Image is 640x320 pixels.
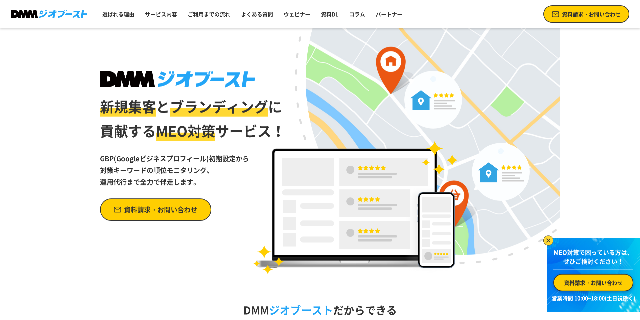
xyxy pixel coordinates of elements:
[156,120,215,141] span: MEO対策
[551,294,636,302] p: 営業時間 10:00~18:00(土日祝除く)
[281,7,313,21] a: ウェビナー
[100,96,156,117] span: 新規集客
[543,5,629,23] a: 資料請求・お問い合わせ
[553,274,633,291] a: 資料請求・お問い合わせ
[100,71,255,88] img: DMMジオブースト
[185,7,233,21] a: ご利用までの流れ
[562,10,621,18] span: 資料請求・お問い合わせ
[346,7,368,21] a: コラム
[238,7,276,21] a: よくある質問
[318,7,341,21] a: 資料DL
[100,198,211,221] a: 資料請求・お問い合わせ
[100,143,286,188] p: GBP(Googleビジネスプロフィール)初期設定から 対策キーワードの順位モニタリング、 運用代行まで全力で伴走します。
[553,248,633,270] p: MEO対策で困っている方は、 ぜひご検討ください！
[124,204,197,215] span: 資料請求・お問い合わせ
[269,302,333,318] span: ジオブースト
[170,96,268,117] span: ブランディング
[142,7,180,21] a: サービス内容
[100,71,286,143] h1: と に 貢献する サービス！
[564,279,623,287] span: 資料請求・お問い合わせ
[100,7,137,21] a: 選ばれる理由
[11,10,87,18] img: DMMジオブースト
[373,7,405,21] a: パートナー
[543,235,553,246] img: バナーを閉じる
